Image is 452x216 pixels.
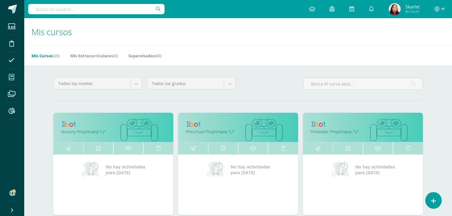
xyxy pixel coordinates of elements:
[155,53,161,58] span: (83)
[128,51,161,61] a: Supervisados(83)
[355,164,395,175] span: No hay actividades para [DATE]
[81,161,101,179] img: no_activities_small.png
[206,161,226,179] img: no_activities_small.png
[186,120,204,128] img: 1bot.png
[53,53,60,58] span: (25)
[245,119,283,142] img: bot1.png
[106,164,145,175] span: No hay actividades para [DATE]
[70,51,118,61] a: Mis Extracurriculares(0)
[28,4,165,14] input: Busca un usuario...
[58,78,126,89] span: Todos los niveles
[389,3,401,15] img: dbffebcdb1147f6a6764b037b1bfced6.png
[186,129,291,135] a: Preschool Preprimaria "U"
[61,129,166,135] a: Nursery Preprimaria "U"
[405,4,420,10] span: Skarlet
[32,51,60,61] a: Mis Cursos(25)
[32,26,72,38] span: Mis cursos
[331,161,351,179] img: no_activities_small.png
[120,119,158,142] img: bot1.png
[54,78,142,89] a: Todos los niveles
[311,120,329,128] img: 1bot.png
[405,9,420,14] span: Mi Perfil
[370,119,408,142] img: bot1.png
[311,129,415,135] a: Prekinder Preprimaria "U"
[61,120,79,128] img: 1bot.png
[152,78,219,89] span: Todos los grados
[147,78,235,89] a: Todos los grados
[231,164,270,175] span: No hay actividades para [DATE]
[303,78,423,90] input: Busca el curso aquí...
[113,53,118,58] span: (0)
